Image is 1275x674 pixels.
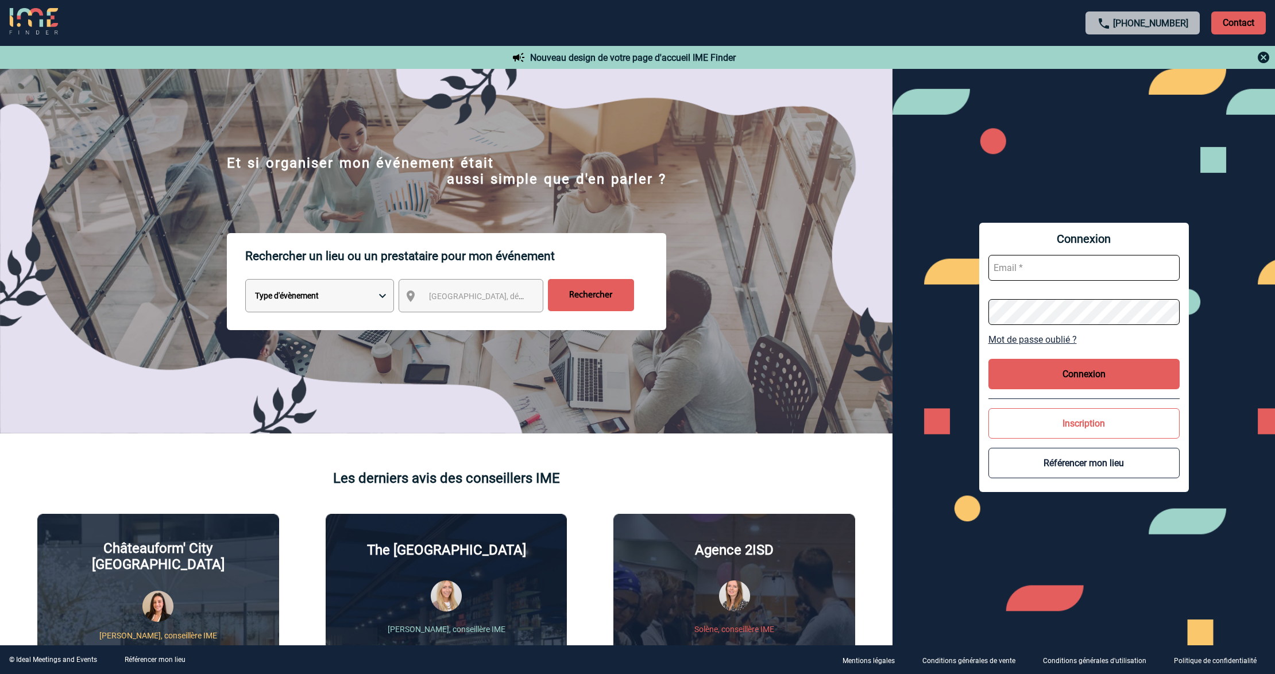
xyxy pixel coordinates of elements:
input: Rechercher [548,279,634,311]
a: Conditions générales de vente [913,654,1034,665]
a: Mentions légales [833,654,913,665]
a: Politique de confidentialité [1165,654,1275,665]
p: Mentions légales [843,657,895,665]
input: Email * [988,255,1180,281]
p: [PERSON_NAME], conseillère IME [99,631,217,640]
div: © Ideal Meetings and Events [9,656,97,664]
a: Conditions générales d'utilisation [1034,654,1165,665]
a: Mot de passe oublié ? [988,334,1180,345]
a: Référencer mon lieu [125,656,186,664]
p: Solène, conseillère IME [694,625,774,634]
a: [PHONE_NUMBER] [1113,18,1188,29]
span: [GEOGRAPHIC_DATA], département, région... [429,292,589,301]
p: Politique de confidentialité [1174,657,1257,665]
p: Conditions générales d'utilisation [1043,657,1146,665]
button: Référencer mon lieu [988,448,1180,478]
p: Rechercher un lieu ou un prestataire pour mon événement [245,233,666,279]
img: call-24-px.png [1097,17,1111,30]
span: Connexion [988,232,1180,246]
p: [PERSON_NAME], conseillère IME [388,625,505,634]
button: Connexion [988,359,1180,389]
button: Inscription [988,408,1180,439]
p: Conditions générales de vente [922,657,1015,665]
p: Contact [1211,11,1266,34]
